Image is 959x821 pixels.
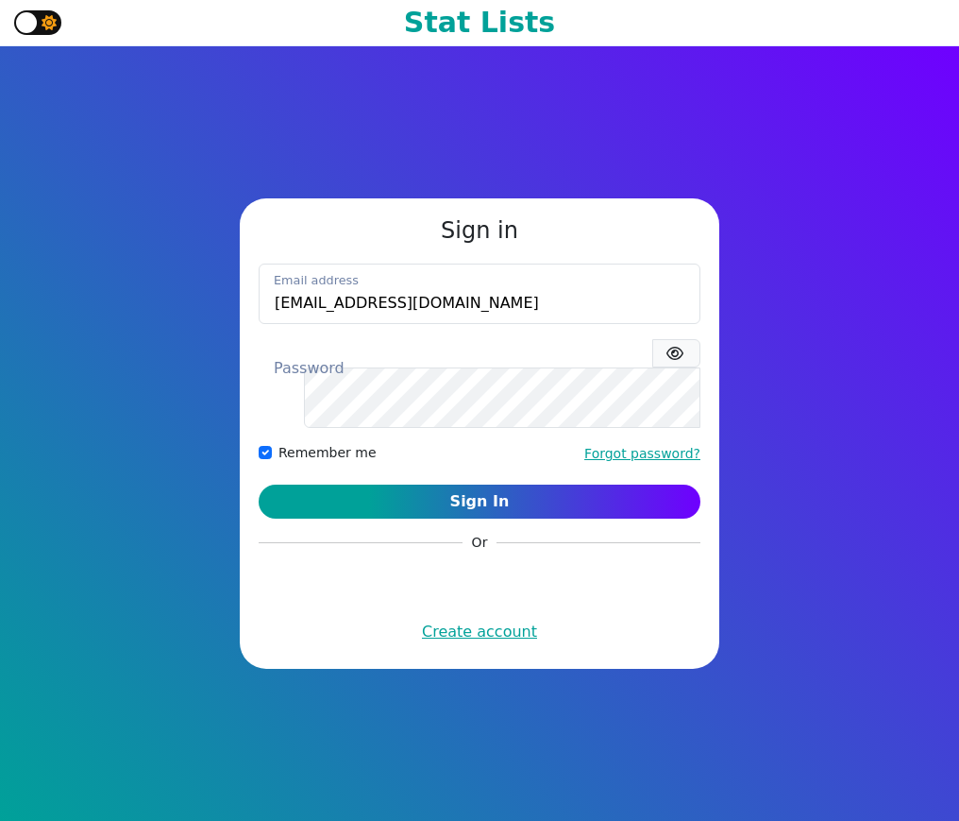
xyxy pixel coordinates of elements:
[259,485,700,519] button: Sign In
[584,446,700,461] a: Forgot password?
[388,561,572,603] iframe: Sign in with Google Button
[278,443,377,463] label: Remember me
[259,217,700,245] h3: Sign in
[404,6,555,40] h1: Stat Lists
[422,623,537,641] a: Create account
[463,533,497,553] span: Or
